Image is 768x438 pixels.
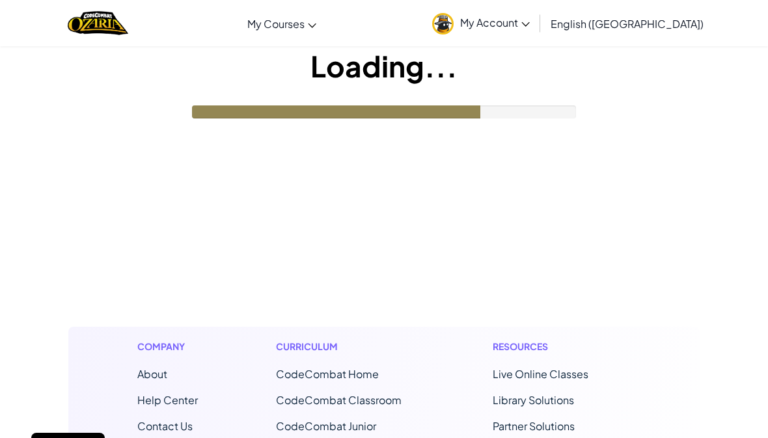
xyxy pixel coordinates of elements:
[493,367,588,381] a: Live Online Classes
[460,16,530,29] span: My Account
[493,340,631,353] h1: Resources
[137,367,167,381] a: About
[68,10,128,36] img: Home
[247,17,305,31] span: My Courses
[241,6,323,41] a: My Courses
[551,17,704,31] span: English ([GEOGRAPHIC_DATA])
[276,419,376,433] a: CodeCombat Junior
[276,340,415,353] h1: Curriculum
[137,393,198,407] a: Help Center
[544,6,710,41] a: English ([GEOGRAPHIC_DATA])
[68,10,128,36] a: Ozaria by CodeCombat logo
[426,3,536,44] a: My Account
[493,393,574,407] a: Library Solutions
[276,367,379,381] span: CodeCombat Home
[432,13,454,34] img: avatar
[276,393,402,407] a: CodeCombat Classroom
[137,340,198,353] h1: Company
[493,419,575,433] a: Partner Solutions
[137,419,193,433] span: Contact Us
